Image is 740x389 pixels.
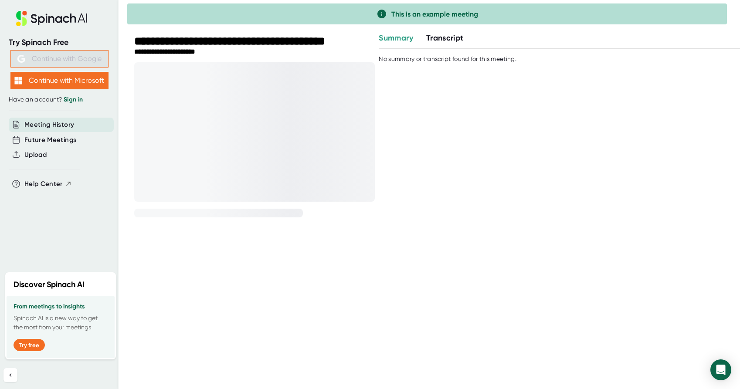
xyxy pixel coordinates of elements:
[14,339,45,351] button: Try free
[24,150,47,160] button: Upload
[426,32,464,44] button: Transcript
[10,72,109,89] button: Continue with Microsoft
[24,135,76,145] button: Future Meetings
[10,50,109,68] button: Continue with Google
[17,55,25,63] img: Aehbyd4JwY73AAAAAElFTkSuQmCC
[14,314,108,332] p: Spinach AI is a new way to get the most from your meetings
[379,55,516,63] div: No summary or transcript found for this meeting.
[14,279,85,291] h2: Discover Spinach AI
[9,96,110,104] div: Have an account?
[24,179,72,189] button: Help Center
[64,96,83,103] a: Sign in
[379,33,413,43] span: Summary
[14,303,108,310] h3: From meetings to insights
[24,179,63,189] span: Help Center
[379,32,413,44] button: Summary
[391,10,478,18] span: This is an example meeting
[9,37,110,47] div: Try Spinach Free
[426,33,464,43] span: Transcript
[710,359,731,380] div: Open Intercom Messenger
[3,368,17,382] button: Collapse sidebar
[24,120,74,130] button: Meeting History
